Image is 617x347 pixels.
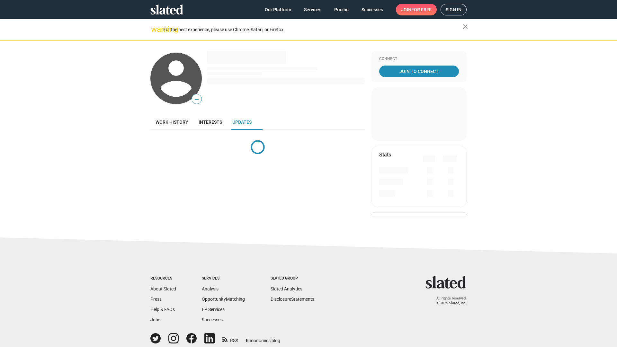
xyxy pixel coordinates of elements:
span: Join To Connect [380,66,458,77]
a: Successes [202,317,223,322]
mat-icon: warning [151,25,159,33]
a: Sign in [441,4,467,15]
a: Help & FAQs [150,307,175,312]
a: DisclosureStatements [271,297,314,302]
a: filmonomics blog [246,333,280,344]
span: Services [304,4,321,15]
span: Updates [232,120,252,125]
div: Services [202,276,245,281]
mat-card-title: Stats [379,151,391,158]
a: About Slated [150,286,176,291]
span: for free [411,4,432,15]
div: For the best experience, please use Chrome, Safari, or Firefox. [163,25,463,34]
a: OpportunityMatching [202,297,245,302]
a: EP Services [202,307,225,312]
span: Sign in [446,4,461,15]
a: Jobs [150,317,160,322]
a: Analysis [202,286,219,291]
a: Interests [193,114,227,130]
a: Work history [150,114,193,130]
div: Connect [379,57,459,62]
span: Interests [199,120,222,125]
span: Pricing [334,4,349,15]
div: Resources [150,276,176,281]
a: Slated Analytics [271,286,302,291]
a: Joinfor free [396,4,437,15]
p: All rights reserved. © 2025 Slated, Inc. [430,296,467,306]
a: Press [150,297,162,302]
a: Join To Connect [379,66,459,77]
span: Work history [156,120,188,125]
a: Successes [356,4,388,15]
a: Updates [227,114,257,130]
span: Successes [362,4,383,15]
div: Slated Group [271,276,314,281]
span: Join [401,4,432,15]
span: — [192,95,201,103]
span: Our Platform [265,4,291,15]
mat-icon: close [461,23,469,31]
a: RSS [222,334,238,344]
a: Our Platform [260,4,296,15]
span: film [246,338,254,343]
a: Pricing [329,4,354,15]
a: Services [299,4,326,15]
